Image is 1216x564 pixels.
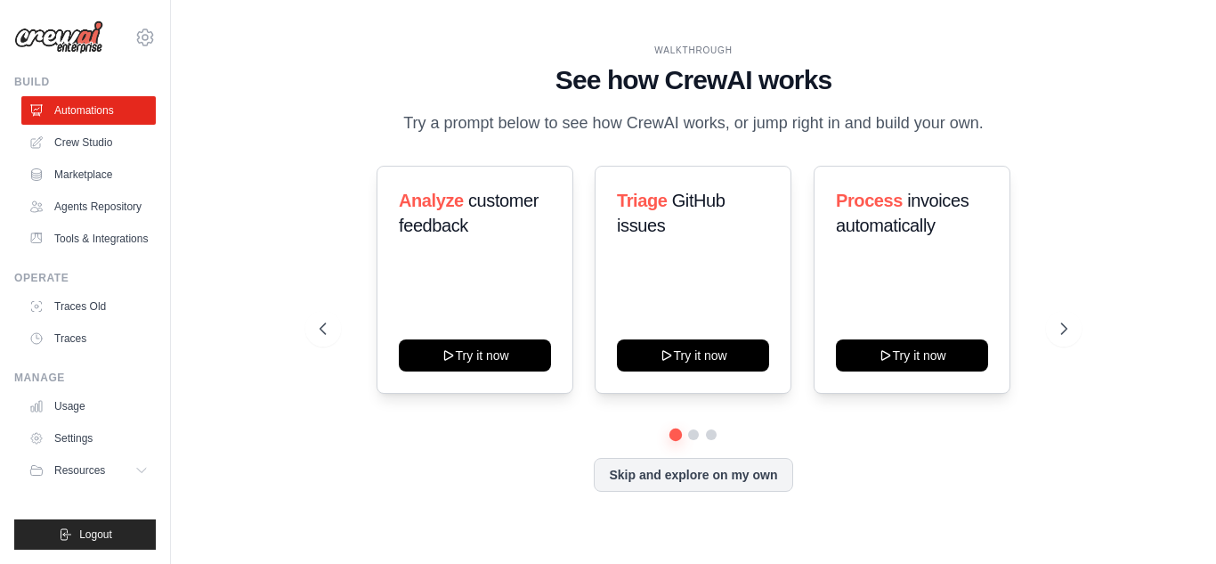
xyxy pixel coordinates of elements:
a: Tools & Integrations [21,225,156,253]
a: Usage [21,392,156,421]
button: Try it now [836,339,988,372]
a: Traces Old [21,292,156,321]
span: Analyze [399,191,464,210]
a: Crew Studio [21,128,156,157]
span: Process [836,191,903,210]
span: customer feedback [399,191,539,235]
div: Operate [14,271,156,285]
button: Try it now [399,339,551,372]
div: Manage [14,371,156,385]
div: Build [14,75,156,89]
p: Try a prompt below to see how CrewAI works, or jump right in and build your own. [394,110,993,136]
span: invoices automatically [836,191,969,235]
span: Triage [617,191,668,210]
button: Skip and explore on my own [594,458,792,492]
a: Marketplace [21,160,156,189]
div: WALKTHROUGH [320,44,1067,57]
h1: See how CrewAI works [320,64,1067,96]
span: Resources [54,463,105,478]
button: Logout [14,519,156,550]
img: Logo [14,20,103,54]
span: Logout [79,527,112,542]
button: Resources [21,456,156,485]
button: Try it now [617,339,769,372]
a: Agents Repository [21,192,156,221]
span: GitHub issues [617,191,726,235]
a: Automations [21,96,156,125]
a: Traces [21,324,156,353]
a: Settings [21,424,156,453]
